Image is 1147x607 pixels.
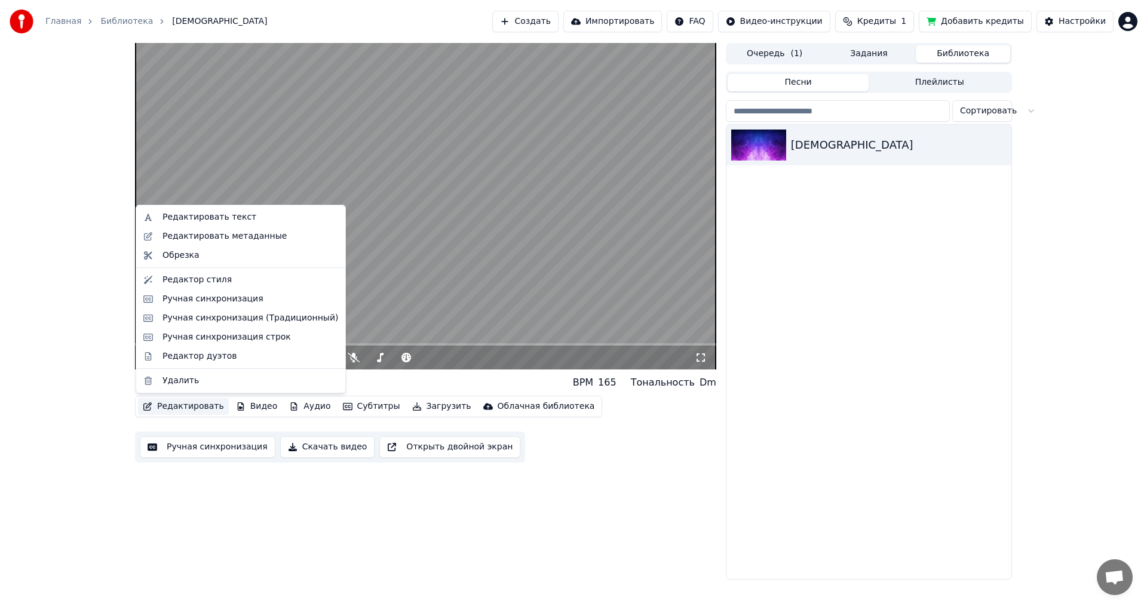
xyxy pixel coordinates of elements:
[162,293,263,305] div: Ручная синхронизация
[45,16,81,27] a: Главная
[857,16,896,27] span: Кредиты
[901,16,906,27] span: 1
[498,400,595,412] div: Облачная библиотека
[563,11,663,32] button: Импортировать
[231,398,283,415] button: Видео
[631,375,695,390] div: Тональность
[284,398,335,415] button: Аудио
[162,331,291,343] div: Ручная синхронизация строк
[700,375,716,390] div: Dm
[869,74,1010,91] button: Плейлисты
[162,211,256,223] div: Редактировать текст
[916,45,1010,63] button: Библиотека
[822,45,916,63] button: Задания
[492,11,558,32] button: Создать
[598,375,617,390] div: 165
[1036,11,1114,32] button: Настройки
[135,374,271,391] div: [DEMOGRAPHIC_DATA]
[573,375,593,390] div: BPM
[1097,559,1133,595] a: Открытый чат
[100,16,153,27] a: Библиотека
[162,350,237,362] div: Редактор дуэтов
[790,48,802,60] span: ( 1 )
[718,11,830,32] button: Видео-инструкции
[162,249,200,261] div: Обрезка
[162,230,287,242] div: Редактировать метаданные
[162,375,199,387] div: Удалить
[960,105,1017,117] span: Сортировать
[138,398,229,415] button: Редактировать
[162,274,232,286] div: Редактор стиля
[407,398,476,415] button: Загрузить
[667,11,713,32] button: FAQ
[10,10,33,33] img: youka
[1059,16,1106,27] div: Настройки
[791,137,1007,153] div: [DEMOGRAPHIC_DATA]
[728,45,822,63] button: Очередь
[728,74,869,91] button: Песни
[835,11,914,32] button: Кредиты1
[379,436,520,458] button: Открыть двойной экран
[140,436,275,458] button: Ручная синхронизация
[162,312,338,324] div: Ручная синхронизация (Традиционный)
[919,11,1032,32] button: Добавить кредиты
[45,16,267,27] nav: breadcrumb
[338,398,405,415] button: Субтитры
[280,436,375,458] button: Скачать видео
[172,16,267,27] span: [DEMOGRAPHIC_DATA]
